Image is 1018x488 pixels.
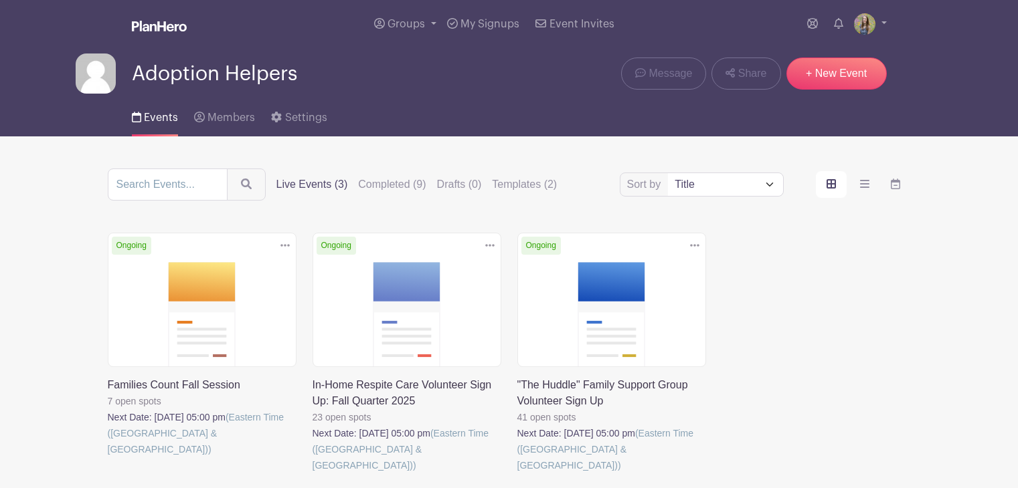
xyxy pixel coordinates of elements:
a: Members [194,94,255,136]
label: Templates (2) [492,176,557,193]
span: Event Invites [549,19,614,29]
input: Search Events... [108,168,228,201]
a: Events [132,94,178,136]
img: logo_white-6c42ec7e38ccf1d336a20a19083b03d10ae64f83f12c07503d8b9e83406b4c7d.svg [132,21,187,31]
a: Message [621,57,706,90]
a: + New Event [786,57,887,90]
span: Adoption Helpers [132,63,297,85]
div: order and view [816,171,911,198]
label: Completed (9) [358,176,426,193]
span: My Signups [460,19,519,29]
a: Share [711,57,780,90]
span: Settings [285,112,327,123]
img: IMG_0582.jpg [854,13,875,35]
div: filters [276,176,558,193]
label: Live Events (3) [276,176,348,193]
span: Groups [388,19,425,29]
img: default-ce2991bfa6775e67f084385cd625a349d9dcbb7a52a09fb2fda1e96e2d18dcdb.png [76,53,116,94]
label: Drafts (0) [437,176,482,193]
span: Events [144,112,178,123]
a: Settings [271,94,327,136]
span: Message [649,66,692,82]
label: Sort by [627,176,665,193]
span: Share [738,66,767,82]
span: Members [207,112,255,123]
